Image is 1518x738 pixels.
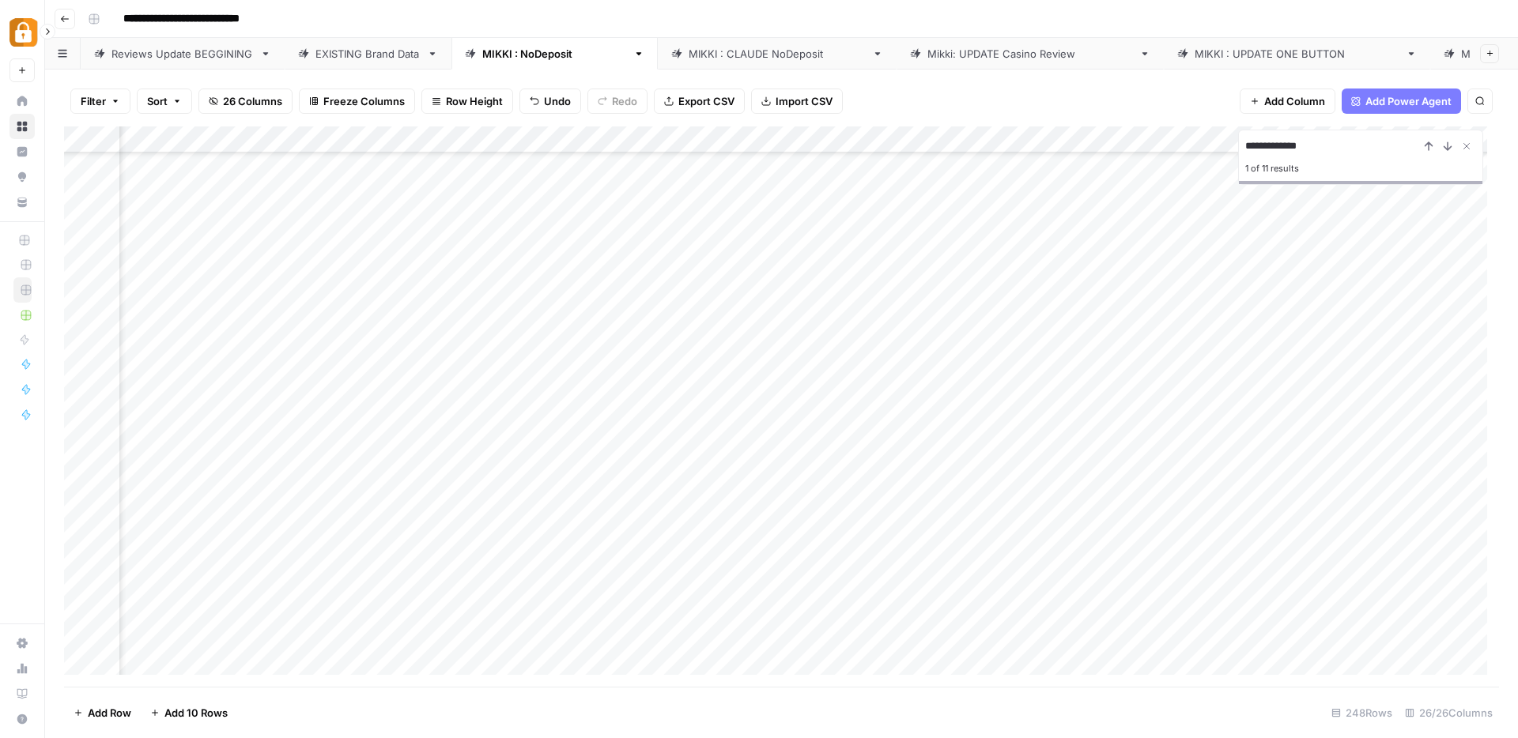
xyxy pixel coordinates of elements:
[164,705,228,721] span: Add 10 Rows
[544,93,571,109] span: Undo
[751,88,843,114] button: Import CSV
[1342,88,1461,114] button: Add Power Agent
[81,38,285,70] a: Reviews Update BEGGINING
[689,46,866,62] div: [PERSON_NAME] : [PERSON_NAME]
[9,631,35,656] a: Settings
[1365,93,1452,109] span: Add Power Agent
[9,18,38,47] img: Adzz Logo
[654,88,745,114] button: Export CSV
[482,46,627,62] div: [PERSON_NAME] : NoDeposit
[9,190,35,215] a: Your Data
[446,93,503,109] span: Row Height
[70,88,130,114] button: Filter
[137,88,192,114] button: Sort
[678,93,734,109] span: Export CSV
[587,88,648,114] button: Redo
[9,13,35,52] button: Workspace: Adzz
[9,706,35,732] button: Help + Support
[198,88,293,114] button: 26 Columns
[285,38,451,70] a: EXISTING Brand Data
[9,139,35,164] a: Insights
[897,38,1164,70] a: [PERSON_NAME]: UPDATE Casino Review
[141,700,237,725] button: Add 10 Rows
[776,93,833,109] span: Import CSV
[111,46,254,62] div: Reviews Update BEGGINING
[421,88,513,114] button: Row Height
[81,93,106,109] span: Filter
[927,46,1133,62] div: [PERSON_NAME]: UPDATE Casino Review
[223,93,282,109] span: 26 Columns
[315,46,421,62] div: EXISTING Brand Data
[658,38,897,70] a: [PERSON_NAME] : [PERSON_NAME]
[1438,137,1457,156] button: Next Result
[9,656,35,681] a: Usage
[451,38,658,70] a: [PERSON_NAME] : NoDeposit
[519,88,581,114] button: Undo
[1419,137,1438,156] button: Previous Result
[612,93,637,109] span: Redo
[9,114,35,139] a: Browse
[9,681,35,706] a: Learning Hub
[88,705,131,721] span: Add Row
[1240,88,1335,114] button: Add Column
[299,88,415,114] button: Freeze Columns
[1325,700,1399,725] div: 248 Rows
[1264,93,1325,109] span: Add Column
[9,88,35,114] a: Home
[1164,38,1430,70] a: [PERSON_NAME] : UPDATE ONE BUTTON
[64,700,141,725] button: Add Row
[1195,46,1399,62] div: [PERSON_NAME] : UPDATE ONE BUTTON
[1399,700,1499,725] div: 26/26 Columns
[1245,159,1476,178] div: 1 of 11 results
[1457,137,1476,156] button: Close Search
[147,93,168,109] span: Sort
[323,93,405,109] span: Freeze Columns
[9,164,35,190] a: Opportunities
